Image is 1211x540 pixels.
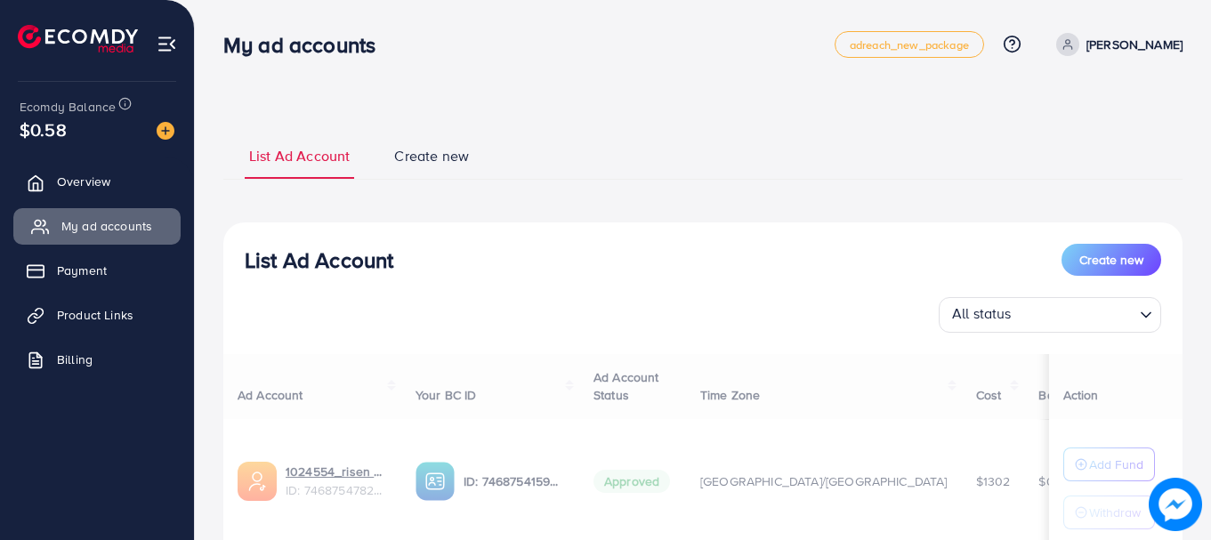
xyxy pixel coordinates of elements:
span: Ecomdy Balance [20,98,116,116]
span: Payment [57,262,107,279]
a: Product Links [13,297,181,333]
span: $0.58 [20,117,67,142]
a: Payment [13,253,181,288]
div: Search for option [939,297,1161,333]
span: adreach_new_package [850,39,969,51]
a: My ad accounts [13,208,181,244]
a: Overview [13,164,181,199]
a: Billing [13,342,181,377]
img: image [157,122,174,140]
a: adreach_new_package [835,31,984,58]
span: Create new [1079,251,1143,269]
p: [PERSON_NAME] [1086,34,1183,55]
button: Create new [1062,244,1161,276]
h3: My ad accounts [223,32,390,58]
span: Product Links [57,306,133,324]
span: My ad accounts [61,217,152,235]
img: logo [18,25,138,52]
span: Overview [57,173,110,190]
img: menu [157,34,177,54]
input: Search for option [1017,301,1133,328]
span: All status [949,300,1015,328]
h3: List Ad Account [245,247,393,273]
img: image [1149,478,1202,531]
span: Billing [57,351,93,368]
span: List Ad Account [249,146,350,166]
span: Create new [394,146,469,166]
a: [PERSON_NAME] [1049,33,1183,56]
